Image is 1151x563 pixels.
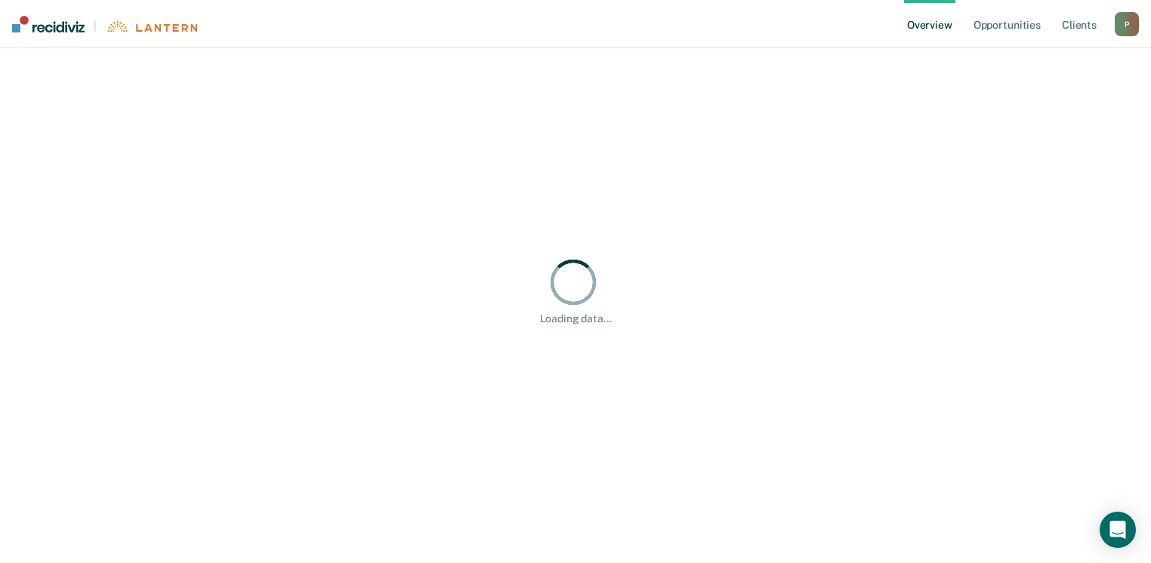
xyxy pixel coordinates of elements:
[106,21,197,32] img: Lantern
[1115,12,1139,36] button: P
[85,20,106,32] span: |
[12,16,197,32] a: |
[12,16,85,32] img: Recidiviz
[540,312,612,325] div: Loading data...
[1100,512,1136,548] div: Open Intercom Messenger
